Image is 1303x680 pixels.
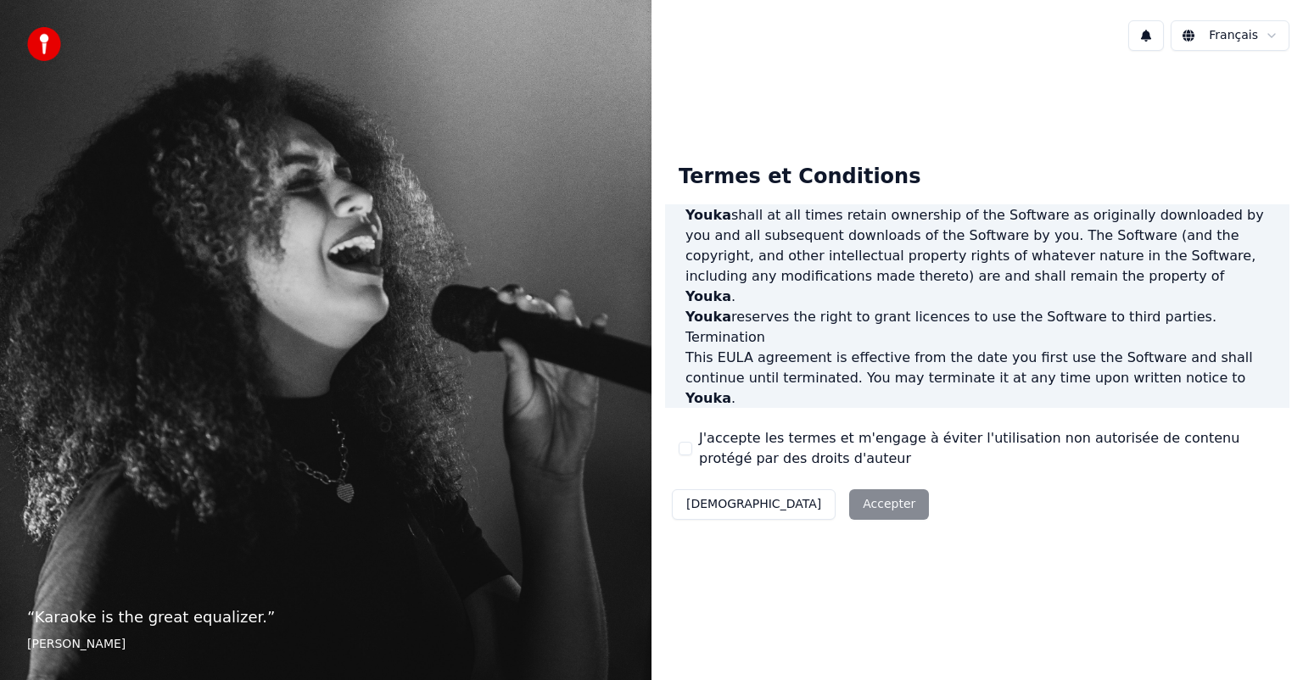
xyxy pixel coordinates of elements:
[27,27,61,61] img: youka
[685,207,731,223] span: Youka
[685,327,1269,348] h3: Termination
[685,205,1269,307] p: shall at all times retain ownership of the Software as originally downloaded by you and all subse...
[685,348,1269,409] p: This EULA agreement is effective from the date you first use the Software and shall continue unti...
[27,636,624,653] footer: [PERSON_NAME]
[672,489,836,520] button: [DEMOGRAPHIC_DATA]
[685,390,731,406] span: Youka
[685,288,731,304] span: Youka
[699,428,1276,469] label: J'accepte les termes et m'engage à éviter l'utilisation non autorisée de contenu protégé par des ...
[685,307,1269,327] p: reserves the right to grant licences to use the Software to third parties.
[665,150,934,204] div: Termes et Conditions
[685,309,731,325] span: Youka
[27,605,624,629] p: “ Karaoke is the great equalizer. ”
